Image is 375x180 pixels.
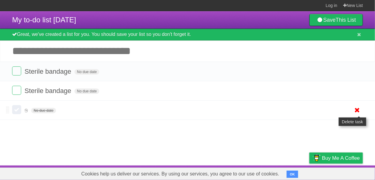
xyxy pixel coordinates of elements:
[229,167,242,178] a: About
[25,87,73,95] span: Sterile bandage
[25,68,73,75] span: Sterile bandage
[336,17,356,23] b: This List
[74,88,99,94] span: No due date
[12,86,21,95] label: Done
[249,167,273,178] a: Developers
[309,14,363,26] a: SaveThis List
[74,69,99,75] span: No due date
[287,171,298,178] button: OK
[325,167,363,178] a: Suggest a feature
[12,16,76,24] span: My to-do list [DATE]
[12,66,21,76] label: Done
[312,153,321,163] img: Buy me a coffee
[31,108,56,113] span: No due date
[309,153,363,164] a: Buy me a coffee
[75,168,285,180] span: Cookies help us deliver our services. By using our services, you agree to our use of cookies.
[281,167,294,178] a: Terms
[25,106,29,114] span: s
[322,153,360,163] span: Buy me a coffee
[301,167,317,178] a: Privacy
[12,105,21,114] label: Done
